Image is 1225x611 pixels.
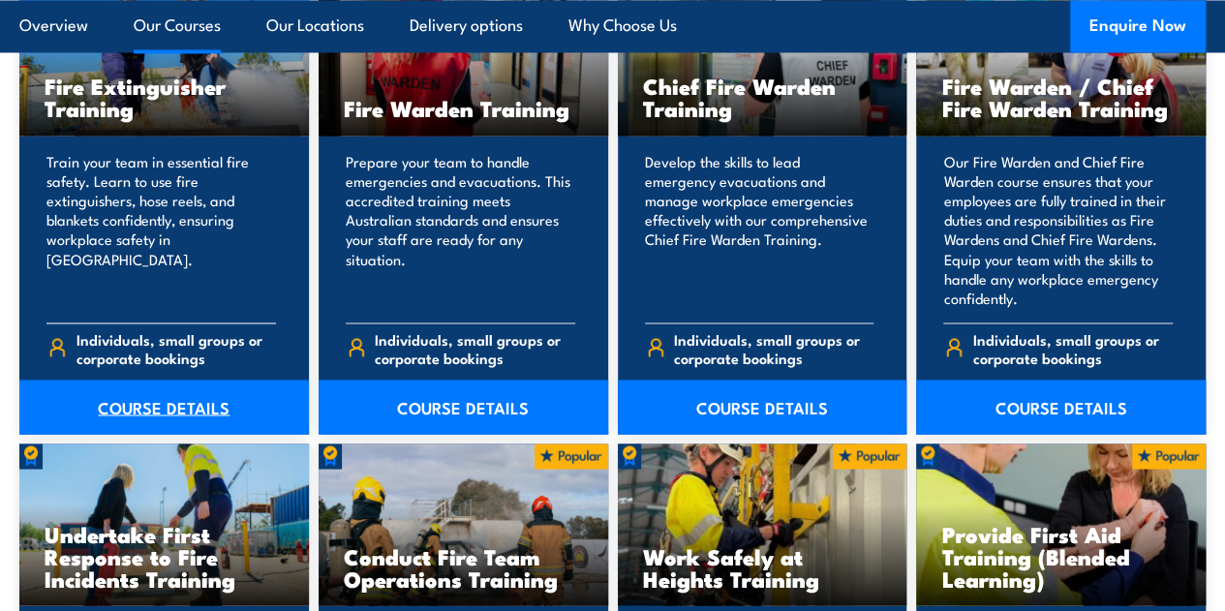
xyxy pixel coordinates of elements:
[643,75,882,119] h3: Chief Fire Warden Training
[45,522,284,589] h3: Undertake First Response to Fire Incidents Training
[45,75,284,119] h3: Fire Extinguisher Training
[375,329,574,366] span: Individuals, small groups or corporate bookings
[941,522,1180,589] h3: Provide First Aid Training (Blended Learning)
[46,152,276,307] p: Train your team in essential fire safety. Learn to use fire extinguishers, hose reels, and blanke...
[973,329,1173,366] span: Individuals, small groups or corporate bookings
[674,329,873,366] span: Individuals, small groups or corporate bookings
[916,380,1206,434] a: COURSE DETAILS
[19,380,309,434] a: COURSE DETAILS
[645,152,874,307] p: Develop the skills to lead emergency evacuations and manage workplace emergencies effectively wit...
[941,75,1180,119] h3: Fire Warden / Chief Fire Warden Training
[319,380,608,434] a: COURSE DETAILS
[344,544,583,589] h3: Conduct Fire Team Operations Training
[346,152,575,307] p: Prepare your team to handle emergencies and evacuations. This accredited training meets Australia...
[943,152,1173,307] p: Our Fire Warden and Chief Fire Warden course ensures that your employees are fully trained in the...
[344,97,583,119] h3: Fire Warden Training
[77,329,276,366] span: Individuals, small groups or corporate bookings
[643,544,882,589] h3: Work Safely at Heights Training
[618,380,907,434] a: COURSE DETAILS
